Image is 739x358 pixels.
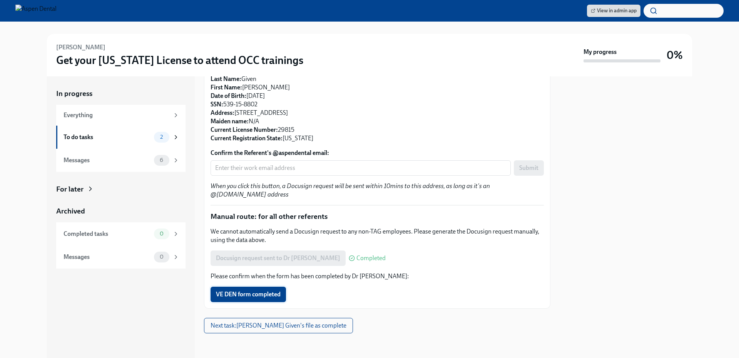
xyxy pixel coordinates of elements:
div: To do tasks [64,133,151,141]
div: For later [56,184,84,194]
button: VE DEN form completed [211,287,286,302]
div: Messages [64,253,151,261]
label: Confirm the Referent's @aspendental email: [211,149,544,157]
span: View in admin app [591,7,637,15]
p: The Docusign form will be prefilled with this info about [PERSON_NAME] Given [PERSON_NAME] [DATE]... [211,66,544,143]
em: When you click this button, a Docusign request will be sent within 10mins to this address, as lon... [211,182,490,198]
div: Everything [64,111,169,119]
strong: SSN: [211,101,223,108]
h3: Get your [US_STATE] License to attend OCC trainings [56,53,303,67]
strong: Current Registration State: [211,134,283,142]
strong: Maiden name: [211,118,249,125]
strong: First Name: [211,84,242,91]
p: We cannot automatically send a Docusign request to any non-TAG employees. Please generate the Doc... [211,227,544,244]
span: 2 [155,134,167,140]
a: To do tasks2 [56,126,186,149]
a: Messages0 [56,245,186,269]
strong: Current License Number: [211,126,278,133]
a: Messages6 [56,149,186,172]
p: Please confirm when the form has been completed by Dr [PERSON_NAME]: [211,272,544,281]
a: View in admin app [587,5,640,17]
span: 0 [155,231,168,237]
img: Aspen Dental [15,5,57,17]
h6: [PERSON_NAME] [56,43,105,52]
a: Completed tasks0 [56,222,186,245]
h3: 0% [667,48,683,62]
a: Everything [56,105,186,126]
div: Completed tasks [64,230,151,238]
input: Enter their work email address [211,160,511,176]
span: Next task : [PERSON_NAME] Given's file as complete [211,322,346,329]
strong: My progress [584,48,617,56]
div: Messages [64,156,151,165]
button: Next task:[PERSON_NAME] Given's file as complete [204,318,353,333]
strong: Last Name: [211,75,241,82]
span: VE DEN form completed [216,291,281,298]
a: Archived [56,206,186,216]
p: Manual route: for all other referents [211,212,544,222]
span: 6 [155,157,168,163]
span: Completed [356,255,386,261]
a: For later [56,184,186,194]
strong: Address: [211,109,234,116]
a: In progress [56,89,186,99]
span: 0 [155,254,168,260]
strong: Date of Birth: [211,92,246,99]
